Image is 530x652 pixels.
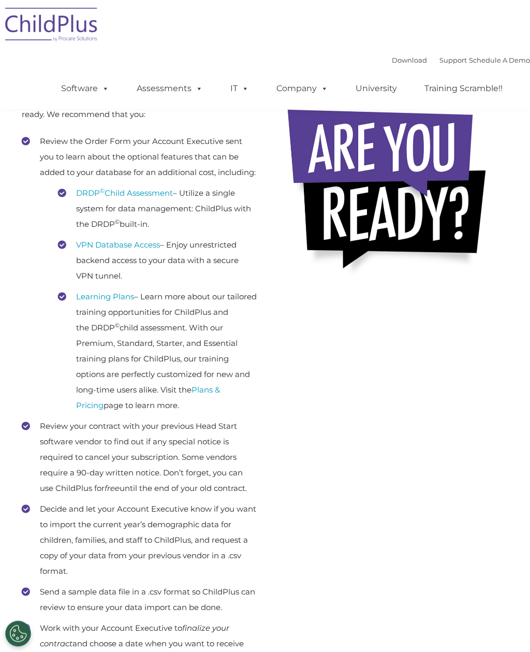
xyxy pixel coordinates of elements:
a: Download [392,56,427,64]
em: free [105,484,120,494]
a: Training Scramble!! [414,78,513,99]
a: Learning Plans [76,292,134,302]
a: Support [439,56,467,64]
li: – Enjoy unrestricted backend access to your data with a secure VPN tunnel. [58,238,257,284]
img: areyouready [281,99,500,286]
sup: © [115,219,120,226]
iframe: Chat Widget [356,540,530,652]
li: – Learn more about our tailored training opportunities for ChildPlus and the DRDP child assessmen... [58,289,257,414]
sup: © [100,187,105,195]
font: | [392,56,530,64]
a: IT [220,78,259,99]
a: Schedule A Demo [469,56,530,64]
a: Company [266,78,338,99]
li: Review the Order Form your Account Executive sent you to learn about the optional features that c... [22,134,257,414]
button: Cookies Settings [5,621,31,647]
li: Send a sample data file in a .csv format so ChildPlus can review to ensure your data import can b... [22,585,257,616]
a: Software [51,78,120,99]
a: Assessments [126,78,213,99]
a: VPN Database Access [76,240,160,250]
sup: © [115,322,120,329]
a: University [345,78,407,99]
li: – Utilize a single system for data management: ChildPlus with the DRDP built-in. [58,186,257,233]
a: DRDP©Child Assessment [76,189,173,198]
li: Review your contract with your previous Head Start software vendor to find out if any special not... [22,419,257,497]
li: Decide and let your Account Executive know if you want to import the current year’s demographic d... [22,502,257,579]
